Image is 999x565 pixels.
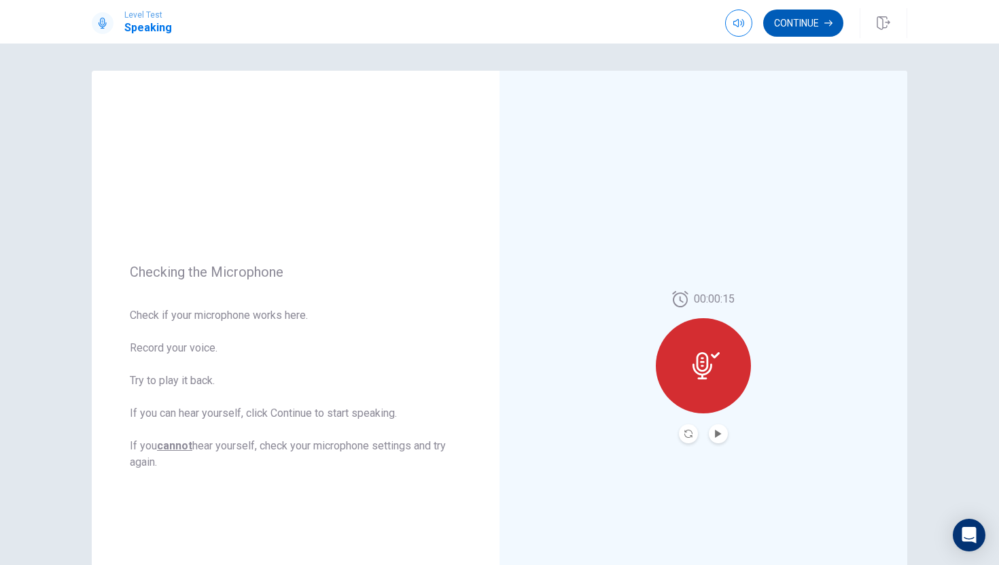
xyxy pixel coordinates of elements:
[157,439,192,452] u: cannot
[124,20,172,36] h1: Speaking
[694,291,735,307] span: 00:00:15
[130,307,461,470] span: Check if your microphone works here. Record your voice. Try to play it back. If you can hear your...
[953,519,985,551] div: Open Intercom Messenger
[130,264,461,280] span: Checking the Microphone
[679,424,698,443] button: Record Again
[709,424,728,443] button: Play Audio
[124,10,172,20] span: Level Test
[763,10,843,37] button: Continue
